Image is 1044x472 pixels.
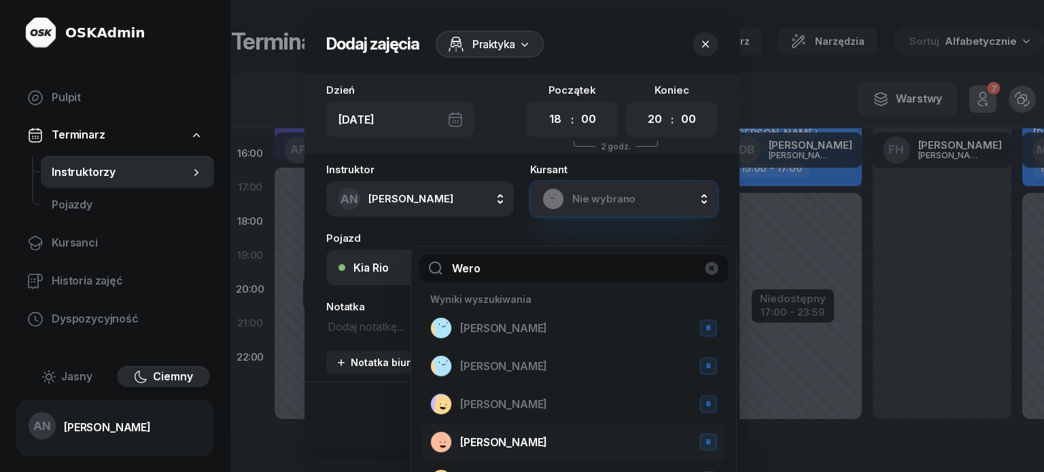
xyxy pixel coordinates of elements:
span: Terminarz [52,126,105,144]
button: Notatka biurowa [326,351,440,374]
button: B [700,434,718,452]
span: Pulpit [52,89,203,107]
span: AN [341,194,358,205]
span: [PERSON_NAME] [460,434,547,452]
img: logo-light@2x.png [24,16,57,49]
span: Pojazdy [52,196,203,214]
button: Kia RioPZ6E706 [326,250,718,285]
span: Wyniki wyszukiwania [430,293,531,305]
div: : [671,111,674,128]
span: Nie wybrano [572,190,706,208]
span: [PERSON_NAME] [368,192,453,205]
a: Terminarz [16,120,214,151]
div: [PERSON_NAME] [64,422,151,433]
div: Kia Rio [353,262,389,273]
a: Instruktorzy [41,156,214,189]
a: Kursanci [16,227,214,259]
span: [PERSON_NAME] [460,358,547,376]
h2: Dodaj zajęcia [326,33,419,55]
button: Ciemny [117,366,211,388]
span: Dyspozycyjność [52,310,203,328]
div: : [571,111,574,128]
span: AN [33,420,51,432]
a: Historia zajęć [16,265,214,297]
div: OSKAdmin [65,23,145,42]
button: B [700,358,718,376]
div: B [702,437,715,448]
div: B [702,399,715,410]
button: Jasny [20,366,114,388]
span: [PERSON_NAME] [460,396,547,414]
a: Pojazdy [41,189,214,221]
div: Notatka biurowa [336,357,431,368]
span: Instruktorzy [52,164,190,181]
span: Praktyka [472,36,515,52]
input: Szukaj [419,255,728,283]
a: Pulpit [16,81,214,114]
span: Ciemny [153,368,193,386]
span: Jasny [61,368,92,386]
span: Historia zajęć [52,272,203,290]
div: B [702,361,715,372]
div: B [702,323,715,334]
span: [PERSON_NAME] [460,320,547,338]
button: AN[PERSON_NAME] [326,181,514,217]
span: Kursanci [52,234,203,252]
a: Dyspozycyjność [16,303,214,335]
button: B [700,320,718,338]
button: B [700,396,718,414]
